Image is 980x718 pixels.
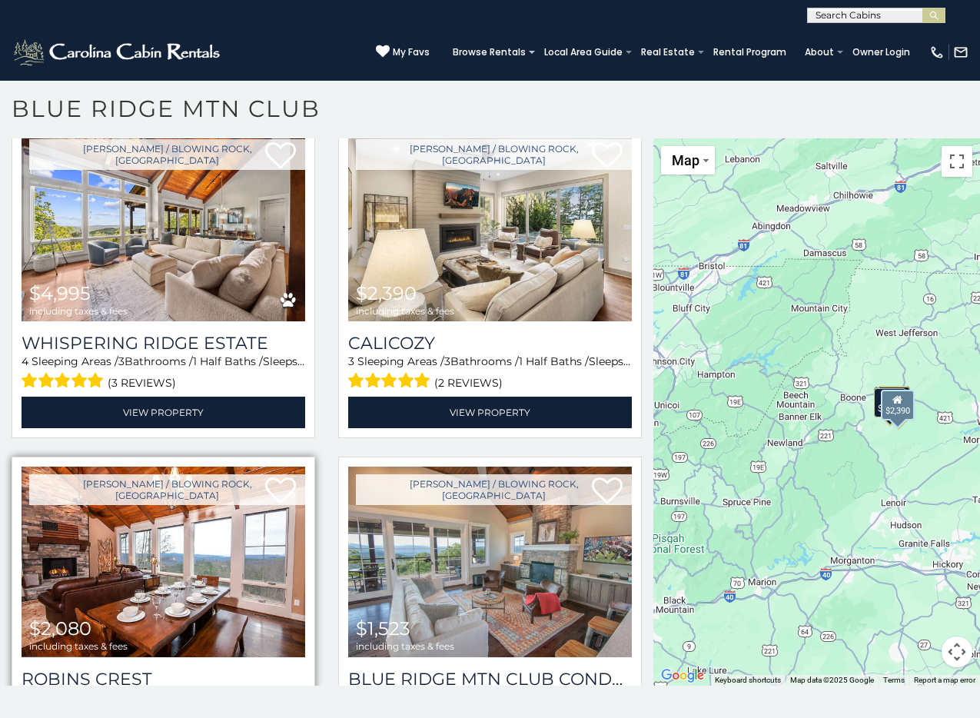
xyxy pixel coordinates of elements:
[22,467,305,657] img: Robins Crest
[348,669,632,690] a: Blue Ridge Mtn Club Condo C-303
[29,139,305,170] a: [PERSON_NAME] / Blowing Rock, [GEOGRAPHIC_DATA]
[29,474,305,505] a: [PERSON_NAME] / Blowing Rock, [GEOGRAPHIC_DATA]
[12,37,224,68] img: White-1-2.png
[883,676,905,684] a: Terms (opens in new tab)
[942,146,972,177] button: Toggle fullscreen view
[444,354,450,368] span: 3
[376,45,430,60] a: My Favs
[929,45,945,60] img: phone-regular-white.png
[657,666,708,686] a: Open this area in Google Maps (opens a new window)
[790,676,874,684] span: Map data ©2025 Google
[914,676,975,684] a: Report a map error
[348,131,632,321] a: Calicozy $2,390 including taxes & fees
[445,42,533,63] a: Browse Rentals
[22,131,305,321] a: Whispering Ridge Estate $4,995 including taxes & fees
[672,152,699,168] span: Map
[356,617,410,640] span: $1,523
[356,474,632,505] a: [PERSON_NAME] / Blowing Rock, [GEOGRAPHIC_DATA]
[356,306,454,316] span: including taxes & fees
[348,354,354,368] span: 3
[300,354,310,368] span: 12
[633,42,703,63] a: Real Estate
[22,333,305,354] a: Whispering Ridge Estate
[878,387,910,416] div: $2,080
[880,390,914,420] div: $2,390
[519,354,589,368] span: 1 Half Baths /
[434,373,503,393] span: (2 reviews)
[661,146,715,175] button: Change map style
[942,637,972,667] button: Map camera controls
[22,669,305,690] a: Robins Crest
[348,467,632,657] a: Blue Ridge Mtn Club Condo C-303 $1,523 including taxes & fees
[537,42,630,63] a: Local Area Guide
[22,467,305,657] a: Robins Crest $2,080 including taxes & fees
[22,397,305,428] a: View Property
[348,131,632,321] img: Calicozy
[797,42,842,63] a: About
[348,333,632,354] a: Calicozy
[29,617,91,640] span: $2,080
[22,354,28,368] span: 4
[845,42,918,63] a: Owner Login
[22,354,305,393] div: Sleeping Areas / Bathrooms / Sleeps:
[108,373,176,393] span: (3 reviews)
[29,641,128,651] span: including taxes & fees
[356,641,454,651] span: including taxes & fees
[118,354,125,368] span: 3
[348,467,632,657] img: Blue Ridge Mtn Club Condo C-303
[873,388,905,417] div: $1,523
[953,45,968,60] img: mail-regular-white.png
[706,42,794,63] a: Rental Program
[29,282,91,304] span: $4,995
[356,139,632,170] a: [PERSON_NAME] / Blowing Rock, [GEOGRAPHIC_DATA]
[29,306,128,316] span: including taxes & fees
[715,675,781,686] button: Keyboard shortcuts
[348,397,632,428] a: View Property
[657,666,708,686] img: Google
[393,45,430,59] span: My Favs
[356,282,417,304] span: $2,390
[193,354,263,368] span: 1 Half Baths /
[22,131,305,321] img: Whispering Ridge Estate
[348,354,632,393] div: Sleeping Areas / Bathrooms / Sleeps:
